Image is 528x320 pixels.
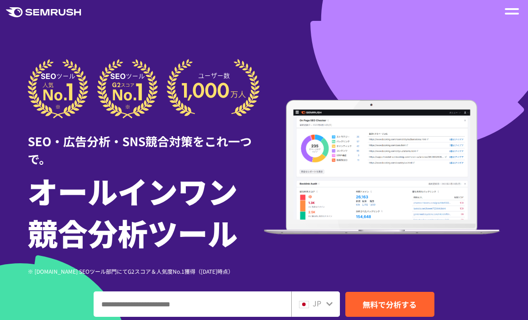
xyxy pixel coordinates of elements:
span: JP [313,298,321,309]
div: ※ [DOMAIN_NAME] SEOツール部門にてG2スコア＆人気度No.1獲得（[DATE]時点） [28,267,264,276]
div: SEO・広告分析・SNS競合対策をこれ一つで。 [28,118,264,167]
span: 無料で分析する [363,299,417,310]
a: 無料で分析する [345,292,434,317]
input: ドメイン、キーワードまたはURLを入力してください [94,292,291,316]
h1: オールインワン 競合分析ツール [28,170,264,253]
